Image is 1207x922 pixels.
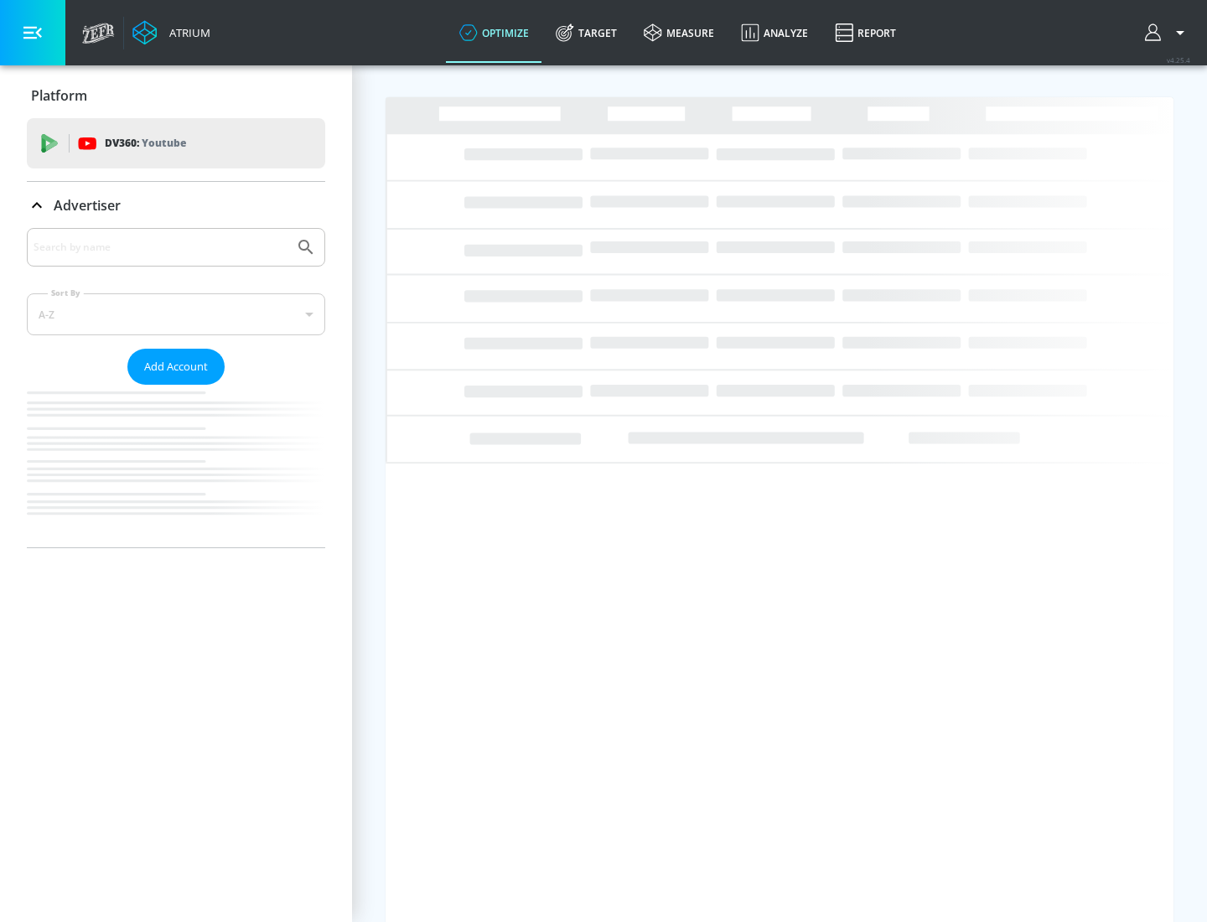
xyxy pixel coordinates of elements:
[132,20,210,45] a: Atrium
[27,228,325,547] div: Advertiser
[163,25,210,40] div: Atrium
[630,3,728,63] a: measure
[27,72,325,119] div: Platform
[446,3,542,63] a: optimize
[34,236,288,258] input: Search by name
[105,134,186,153] p: DV360:
[728,3,821,63] a: Analyze
[127,349,225,385] button: Add Account
[821,3,909,63] a: Report
[27,182,325,229] div: Advertiser
[27,293,325,335] div: A-Z
[48,287,84,298] label: Sort By
[27,385,325,547] nav: list of Advertiser
[31,86,87,105] p: Platform
[54,196,121,215] p: Advertiser
[1167,55,1190,65] span: v 4.25.4
[142,134,186,152] p: Youtube
[27,118,325,168] div: DV360: Youtube
[542,3,630,63] a: Target
[144,357,208,376] span: Add Account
